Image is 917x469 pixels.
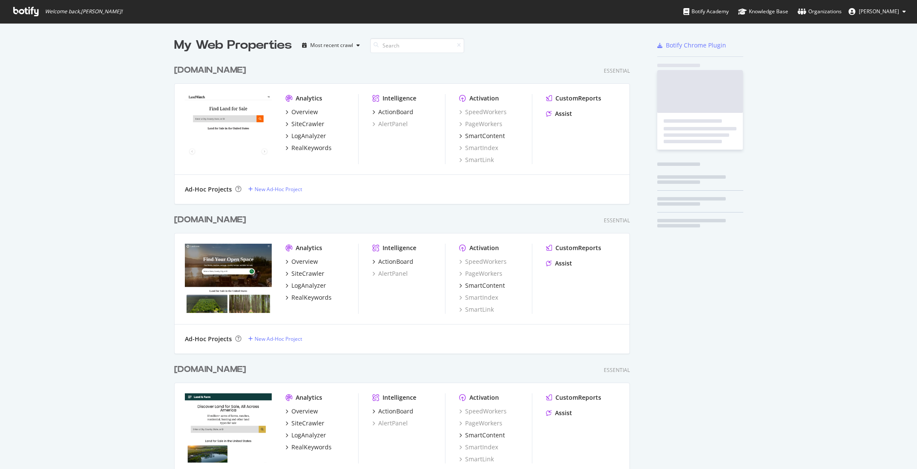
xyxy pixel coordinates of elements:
[291,144,332,152] div: RealKeywords
[174,363,249,376] a: [DOMAIN_NAME]
[255,186,302,193] div: New Ad-Hoc Project
[465,431,505,440] div: SmartContent
[285,132,326,140] a: LogAnalyzer
[285,281,326,290] a: LogAnalyzer
[469,94,499,103] div: Activation
[604,366,630,374] div: Essential
[291,431,326,440] div: LogAnalyzer
[174,363,246,376] div: [DOMAIN_NAME]
[546,109,572,118] a: Assist
[372,108,413,116] a: ActionBoard
[285,443,332,451] a: RealKeywords
[185,335,232,343] div: Ad-Hoc Projects
[546,409,572,417] a: Assist
[459,305,494,314] a: SmartLink
[291,132,326,140] div: LogAnalyzer
[372,407,413,416] a: ActionBoard
[296,94,322,103] div: Analytics
[291,108,318,116] div: Overview
[459,156,494,164] a: SmartLink
[555,109,572,118] div: Assist
[291,281,326,290] div: LogAnalyzer
[459,120,502,128] a: PageWorkers
[546,244,601,252] a: CustomReports
[255,335,302,342] div: New Ad-Hoc Project
[546,259,572,268] a: Assist
[555,259,572,268] div: Assist
[459,132,505,140] a: SmartContent
[291,419,324,428] div: SiteCrawler
[291,257,318,266] div: Overview
[372,419,408,428] a: AlertPanel
[185,244,272,313] img: land.com
[285,108,318,116] a: Overview
[378,407,413,416] div: ActionBoard
[459,455,494,463] a: SmartLink
[285,144,332,152] a: RealKeywords
[285,431,326,440] a: LogAnalyzer
[248,335,302,342] a: New Ad-Hoc Project
[383,393,416,402] div: Intelligence
[604,67,630,74] div: Essential
[285,269,324,278] a: SiteCrawler
[291,443,332,451] div: RealKeywords
[546,393,601,402] a: CustomReports
[291,269,324,278] div: SiteCrawler
[185,94,272,163] img: landwatch.com
[378,257,413,266] div: ActionBoard
[291,120,324,128] div: SiteCrawler
[372,257,413,266] a: ActionBoard
[285,120,324,128] a: SiteCrawler
[459,257,507,266] a: SpeedWorkers
[469,244,499,252] div: Activation
[310,43,353,48] div: Most recent crawl
[459,293,498,302] a: SmartIndex
[555,409,572,417] div: Assist
[174,64,249,77] a: [DOMAIN_NAME]
[459,443,498,451] a: SmartIndex
[459,269,502,278] a: PageWorkers
[459,407,507,416] a: SpeedWorkers
[285,419,324,428] a: SiteCrawler
[465,281,505,290] div: SmartContent
[555,393,601,402] div: CustomReports
[738,7,788,16] div: Knowledge Base
[383,94,416,103] div: Intelligence
[666,41,726,50] div: Botify Chrome Plugin
[842,5,913,18] button: [PERSON_NAME]
[378,108,413,116] div: ActionBoard
[248,186,302,193] a: New Ad-Hoc Project
[296,244,322,252] div: Analytics
[174,64,246,77] div: [DOMAIN_NAME]
[465,132,505,140] div: SmartContent
[459,144,498,152] div: SmartIndex
[370,38,464,53] input: Search
[372,269,408,278] a: AlertPanel
[604,217,630,224] div: Essential
[174,37,292,54] div: My Web Properties
[299,38,363,52] button: Most recent crawl
[285,293,332,302] a: RealKeywords
[372,120,408,128] a: AlertPanel
[555,94,601,103] div: CustomReports
[859,8,899,15] span: Michael Glavac
[459,108,507,116] a: SpeedWorkers
[555,244,601,252] div: CustomReports
[798,7,842,16] div: Organizations
[459,419,502,428] a: PageWorkers
[285,407,318,416] a: Overview
[185,185,232,194] div: Ad-Hoc Projects
[546,94,601,103] a: CustomReports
